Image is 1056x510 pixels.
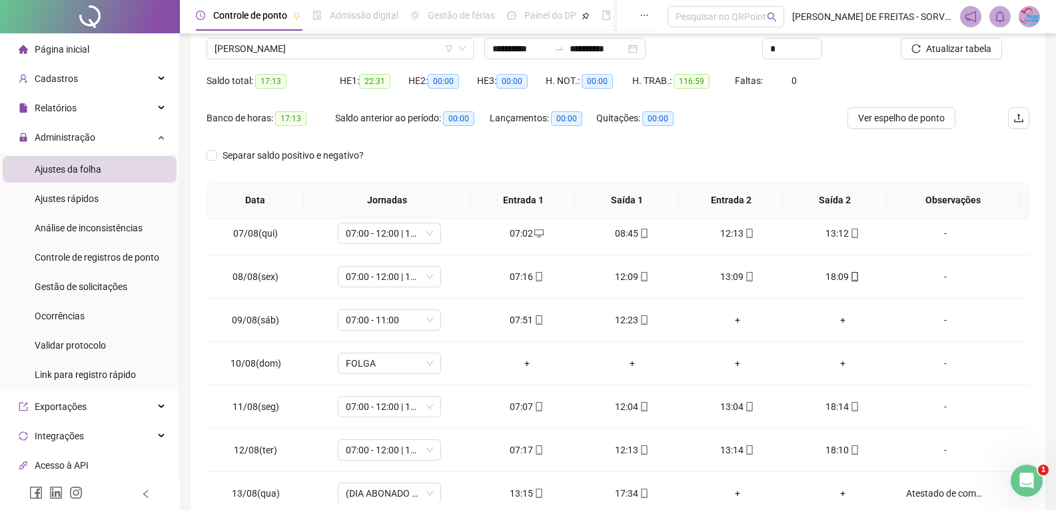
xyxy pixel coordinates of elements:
[858,111,945,125] span: Ver espelho de ponto
[926,41,991,56] span: Atualizar tabela
[596,111,699,126] div: Quitações:
[233,228,278,239] span: 07/08(qui)
[1011,465,1043,497] iframe: Intercom live chat
[346,440,433,460] span: 07:00 - 12:00 | 13:00 - 16:00
[35,431,84,441] span: Integrações
[744,445,754,455] span: mobile
[554,43,564,54] span: to
[744,229,754,238] span: mobile
[19,45,28,54] span: home
[582,12,590,20] span: pushpin
[485,399,569,414] div: 07:07
[496,74,528,89] span: 00:00
[19,133,28,142] span: lock
[696,226,780,241] div: 12:13
[906,313,985,327] div: -
[906,356,985,371] div: -
[207,182,304,219] th: Data
[533,229,544,238] span: desktop
[35,460,89,471] span: Acesso à API
[35,252,159,263] span: Controle de registros de ponto
[801,443,885,457] div: 18:10
[801,269,885,284] div: 18:09
[346,353,433,373] span: FOLGA
[35,401,87,412] span: Exportações
[213,10,287,21] span: Controle de ponto
[696,313,780,327] div: +
[994,11,1006,23] span: bell
[234,445,277,455] span: 12/08(ter)
[590,356,674,371] div: +
[1013,113,1024,123] span: upload
[233,401,279,412] span: 11/08(seg)
[801,313,885,327] div: +
[35,73,78,84] span: Cadastros
[674,74,710,89] span: 116:59
[507,11,516,20] span: dashboard
[330,10,398,21] span: Admissão digital
[312,11,322,20] span: file-done
[849,229,859,238] span: mobile
[359,74,390,89] span: 22:31
[590,313,674,327] div: 12:23
[744,402,754,411] span: mobile
[445,45,453,53] span: filter
[346,223,433,243] span: 07:00 - 12:00 | 13:00 - 16:00
[428,10,495,21] span: Gestão de férias
[485,269,569,284] div: 07:16
[696,269,780,284] div: 13:09
[35,281,127,292] span: Gestão de solicitações
[35,164,101,175] span: Ajustes da folha
[1038,465,1049,475] span: 1
[1019,7,1039,27] img: 80483
[485,226,569,241] div: 07:02
[232,488,280,499] span: 13/08(qua)
[554,43,564,54] span: swap-right
[477,73,546,89] div: HE 3:
[849,402,859,411] span: mobile
[638,272,649,281] span: mobile
[744,272,754,281] span: mobile
[35,369,136,380] span: Link para registro rápido
[196,11,205,20] span: clock-circle
[533,445,544,455] span: mobile
[767,12,777,22] span: search
[590,486,674,501] div: 17:34
[458,45,466,53] span: down
[533,315,544,325] span: mobile
[906,226,985,241] div: -
[485,356,569,371] div: +
[49,486,63,499] span: linkedin
[292,12,300,20] span: pushpin
[485,313,569,327] div: 07:51
[792,75,797,86] span: 0
[346,397,433,417] span: 07:00 - 12:00 | 13:00 - 16:00
[35,193,99,204] span: Ajustes rápidos
[847,107,955,129] button: Ver espelho de ponto
[275,111,306,126] span: 17:13
[304,182,471,219] th: Jornadas
[346,310,433,330] span: 07:00 - 11:00
[590,399,674,414] div: 12:04
[340,73,408,89] div: HE 1:
[35,44,89,55] span: Página inicial
[887,182,1019,219] th: Observações
[696,356,780,371] div: +
[638,402,649,411] span: mobile
[335,111,490,126] div: Saldo anterior ao período:
[849,445,859,455] span: mobile
[642,111,674,126] span: 00:00
[35,311,85,321] span: Ocorrências
[582,74,613,89] span: 00:00
[911,44,921,53] span: reload
[640,11,649,20] span: ellipsis
[906,269,985,284] div: -
[233,271,278,282] span: 08/08(sex)
[255,74,286,89] span: 17:13
[485,486,569,501] div: 13:15
[428,74,459,89] span: 00:00
[638,229,649,238] span: mobile
[575,182,679,219] th: Saída 1
[551,111,582,126] span: 00:00
[141,489,151,499] span: left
